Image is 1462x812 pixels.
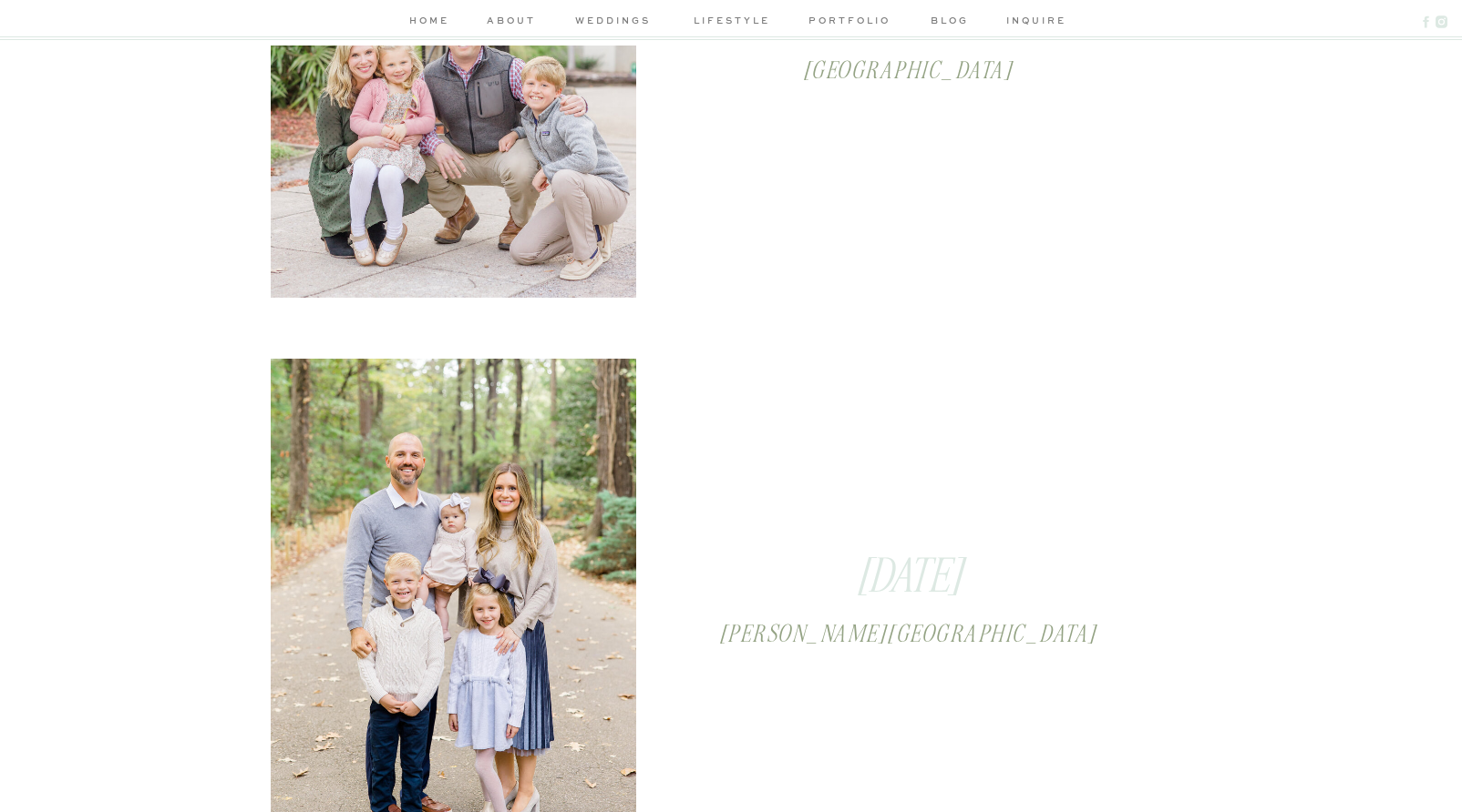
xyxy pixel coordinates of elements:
[405,13,453,32] a: home
[806,13,892,32] a: portfolio
[623,545,1192,607] a: [DATE]
[923,13,975,32] a: blog
[647,55,1169,115] a: [GEOGRAPHIC_DATA]
[570,13,656,32] a: weddings
[484,13,539,32] a: about
[688,13,775,32] a: lifestyle
[1006,13,1058,32] a: inquire
[647,618,1169,678] a: [PERSON_NAME][GEOGRAPHIC_DATA]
